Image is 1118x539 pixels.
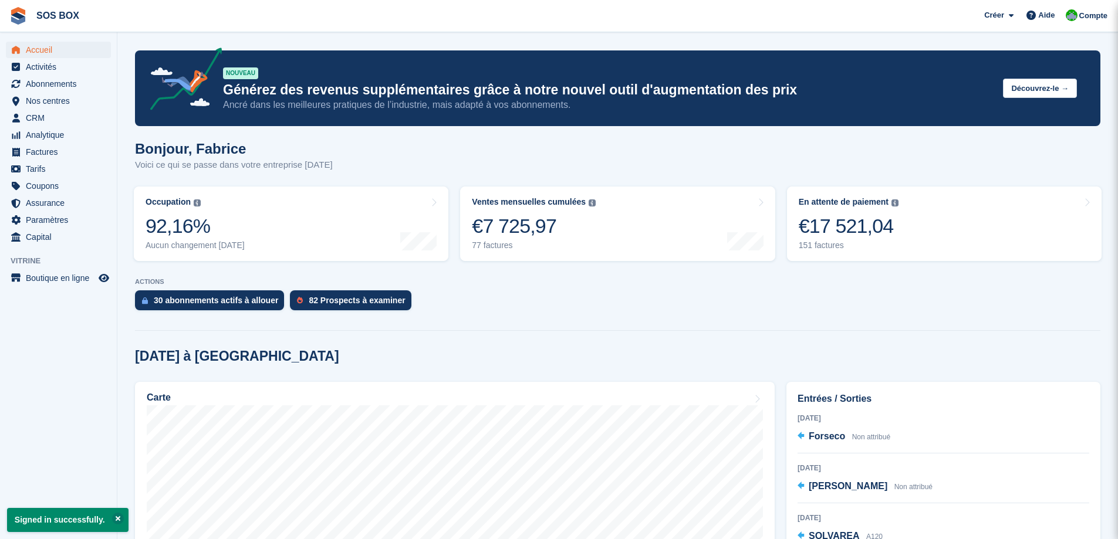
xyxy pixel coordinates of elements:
a: Boutique d'aperçu [97,271,111,285]
span: Boutique en ligne [26,270,96,286]
div: 82 Prospects à examiner [309,296,405,305]
img: price-adjustments-announcement-icon-8257ccfd72463d97f412b2fc003d46551f7dbcb40ab6d574587a9cd5c0d94... [140,48,222,114]
span: Paramètres [26,212,96,228]
div: NOUVEAU [223,67,258,79]
span: Factures [26,144,96,160]
h2: [DATE] à [GEOGRAPHIC_DATA] [135,348,339,364]
a: menu [6,161,111,177]
p: Signed in successfully. [7,508,129,532]
button: Découvrez-le → [1003,79,1077,98]
a: menu [6,110,111,126]
span: [PERSON_NAME] [809,481,887,491]
a: menu [6,42,111,58]
span: Coupons [26,178,96,194]
img: icon-info-grey-7440780725fd019a000dd9b08b2336e03edf1995a4989e88bcd33f0948082b44.svg [891,199,899,206]
span: Activités [26,59,96,75]
a: menu [6,229,111,245]
img: icon-info-grey-7440780725fd019a000dd9b08b2336e03edf1995a4989e88bcd33f0948082b44.svg [194,199,201,206]
span: Capital [26,229,96,245]
p: Ancré dans les meilleures pratiques de l’industrie, mais adapté à vos abonnements. [223,99,994,111]
a: menu [6,93,111,109]
a: menu [6,127,111,143]
span: Vitrine [11,255,117,267]
div: Aucun changement [DATE] [146,240,245,250]
div: [DATE] [798,413,1089,423]
a: menu [6,178,111,194]
img: icon-info-grey-7440780725fd019a000dd9b08b2336e03edf1995a4989e88bcd33f0948082b44.svg [589,199,596,206]
a: [PERSON_NAME] Non attribué [798,479,933,494]
a: menu [6,195,111,211]
a: 30 abonnements actifs à allouer [135,290,290,316]
span: Compte [1079,10,1107,22]
div: 30 abonnements actifs à allouer [154,296,278,305]
img: active_subscription_to_allocate_icon-d502201f5373d7db506a760aba3b589e785aa758c864c3986d89f69b8ff3... [142,297,148,304]
div: [DATE] [798,513,1089,523]
span: Analytique [26,127,96,143]
span: Assurance [26,195,96,211]
div: [DATE] [798,463,1089,473]
a: menu [6,212,111,228]
h2: Entrées / Sorties [798,392,1089,406]
span: Accueil [26,42,96,58]
a: menu [6,270,111,286]
div: 151 factures [799,240,899,250]
div: 92,16% [146,214,245,238]
span: Nos centres [26,93,96,109]
div: €17 521,04 [799,214,899,238]
span: Aide [1038,9,1055,21]
a: Ventes mensuelles cumulées €7 725,97 77 factures [460,187,775,261]
a: menu [6,76,111,92]
span: Abonnements [26,76,96,92]
h1: Bonjour, Fabrice [135,141,333,157]
a: Occupation 92,16% Aucun changement [DATE] [134,187,448,261]
span: Forseco [809,431,845,441]
p: Générez des revenus supplémentaires grâce à notre nouvel outil d'augmentation des prix [223,82,994,99]
p: Voici ce qui se passe dans votre entreprise [DATE] [135,158,333,172]
img: Fabrice [1066,9,1078,21]
div: En attente de paiement [799,197,889,207]
span: Non attribué [894,483,933,491]
a: menu [6,59,111,75]
div: €7 725,97 [472,214,596,238]
img: stora-icon-8386f47178a22dfd0bd8f6a31ec36ba5ce8667c1dd55bd0f319d3a0aa187defe.svg [9,7,27,25]
span: Non attribué [852,433,890,441]
div: Occupation [146,197,191,207]
span: Créer [984,9,1004,21]
p: ACTIONS [135,278,1100,286]
a: SOS BOX [32,6,84,25]
span: CRM [26,110,96,126]
span: Tarifs [26,161,96,177]
a: Forseco Non attribué [798,429,890,445]
a: menu [6,144,111,160]
a: 82 Prospects à examiner [290,290,417,316]
div: Ventes mensuelles cumulées [472,197,586,207]
div: 77 factures [472,240,596,250]
img: prospect-51fa495bee0391a8d652442698ab0144808aea92771e9ea1ae160a38d050c398.svg [297,297,303,304]
a: En attente de paiement €17 521,04 151 factures [787,187,1102,261]
h2: Carte [147,392,171,403]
